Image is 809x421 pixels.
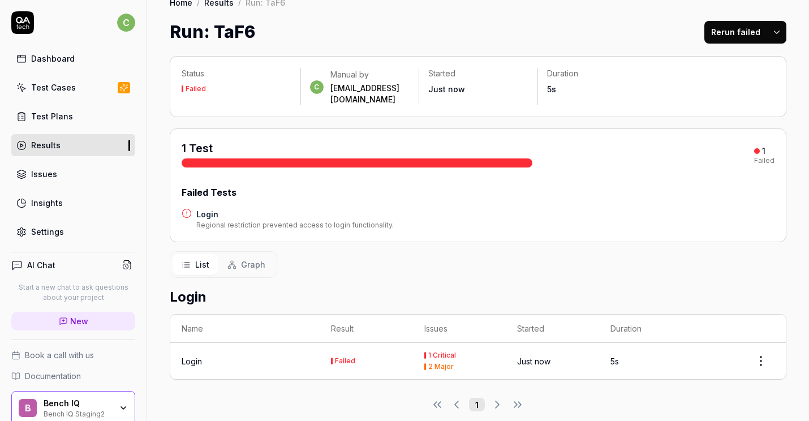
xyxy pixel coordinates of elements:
[117,14,135,32] span: c
[11,192,135,214] a: Insights
[31,53,75,65] div: Dashboard
[428,68,528,79] p: Started
[428,352,456,359] div: 1 Critical
[331,355,355,367] button: Failed
[170,19,255,45] h1: Run: TaF6
[31,81,76,93] div: Test Cases
[428,84,465,94] time: Just now
[11,221,135,243] a: Settings
[11,163,135,185] a: Issues
[11,105,135,127] a: Test Plans
[330,69,410,80] div: Manual by
[182,68,291,79] p: Status
[704,21,767,44] button: Rerun failed
[517,356,550,366] time: Just now
[428,363,454,370] div: 2 Major
[182,141,213,155] span: 1 Test
[335,358,355,364] div: Failed
[762,146,765,156] div: 1
[547,84,556,94] time: 5s
[320,315,413,343] th: Result
[413,315,506,343] th: Issues
[117,11,135,34] button: c
[25,349,94,361] span: Book a call with us
[44,398,111,409] div: Bench IQ
[31,110,73,122] div: Test Plans
[31,197,63,209] div: Insights
[31,168,57,180] div: Issues
[182,186,774,199] div: Failed Tests
[170,287,786,307] h2: Login
[173,254,218,275] button: List
[469,398,485,411] button: 1
[31,226,64,238] div: Settings
[182,355,202,367] a: Login
[330,83,410,105] div: [EMAIL_ADDRESS][DOMAIN_NAME]
[27,259,55,271] h4: AI Chat
[310,80,324,94] span: c
[19,399,37,417] span: B
[25,370,81,382] span: Documentation
[218,254,274,275] button: Graph
[11,370,135,382] a: Documentation
[11,134,135,156] a: Results
[31,139,61,151] div: Results
[196,208,394,220] a: Login
[754,157,774,164] div: Failed
[170,315,320,343] th: Name
[11,282,135,303] p: Start a new chat to ask questions about your project
[599,315,692,343] th: Duration
[186,85,206,92] div: Failed
[506,315,599,343] th: Started
[195,259,209,270] span: List
[11,349,135,361] a: Book a call with us
[70,315,88,327] span: New
[11,76,135,98] a: Test Cases
[44,409,111,418] div: Bench IQ Staging2
[196,220,394,230] div: Regional restriction prevented access to login functionality.
[11,312,135,330] a: New
[547,68,647,79] p: Duration
[241,259,265,270] span: Graph
[610,356,619,366] time: 5s
[11,48,135,70] a: Dashboard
